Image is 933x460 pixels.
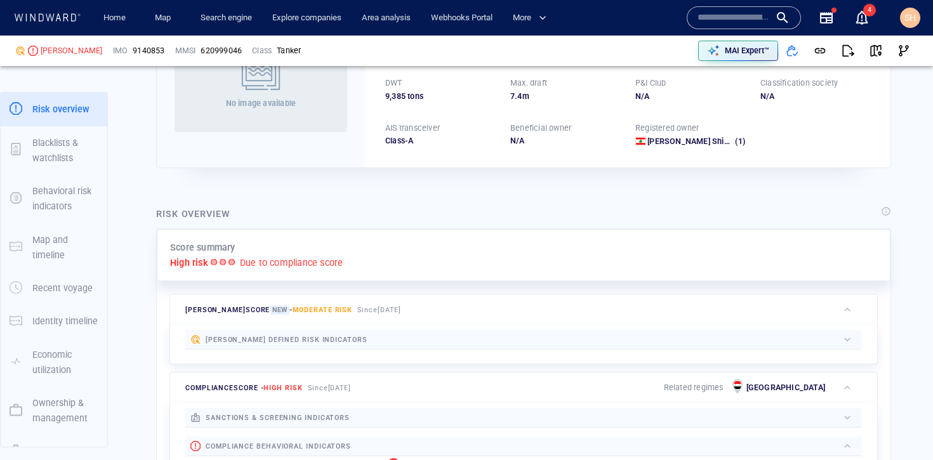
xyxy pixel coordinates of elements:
span: m [522,91,529,101]
span: SHARJAH [123,109,157,119]
a: Recent voyage [1,282,107,294]
span: Destination, ETA change [59,212,145,221]
p: Identity timeline [32,313,98,329]
span: ID & Location [GEOGRAPHIC_DATA] [59,63,165,82]
span: 9140853 [133,45,164,56]
div: Toggle vessel historical path [662,14,681,33]
span: SH [904,13,916,23]
button: View on map [862,37,890,65]
iframe: Chat [879,403,923,450]
span: sanctions & screening indicators [206,414,350,422]
a: Search engine [195,7,257,29]
span: Hormuz, 6 hours [59,347,120,357]
span: JULIET [41,45,103,56]
p: Behavioral risk indicators [32,183,98,214]
p: Beneficial owner [510,122,571,134]
div: tooltips.createAOI [681,14,702,33]
div: (8843) [65,13,88,32]
span: [DATE] 07:59 [6,133,39,148]
a: Map [150,7,180,29]
span: [PERSON_NAME] score - [185,305,352,315]
p: IMO [113,45,128,56]
span: Jessica Shipping Co. Sa [647,136,771,146]
div: Tanker [277,45,301,56]
button: Recent voyage [1,272,107,305]
span: . [515,91,517,101]
span: [DATE] 16:01 [6,371,39,386]
a: Blacklists & watchlists [1,143,107,155]
div: Notification center [854,10,870,25]
span: Since [DATE] [357,306,401,314]
div: 50m [176,355,213,369]
span: [DATE] 05:27 [6,336,39,351]
button: Risk overview [1,93,107,126]
span: 64 days [187,326,215,336]
p: P&I Club [635,77,666,89]
div: High risk [28,46,38,56]
button: Create an AOI. [681,14,702,33]
div: [DATE] - [DATE] [218,322,272,341]
span: [DATE] 08:00 [6,177,39,192]
span: 12 hours, [GEOGRAPHIC_DATA] [59,144,170,163]
dl: [DATE] 07:59Lost12 hours, [GEOGRAPHIC_DATA] [6,124,170,168]
p: DWT [385,77,402,89]
span: [DATE] 02:51 [7,63,41,78]
p: Max. draft [510,77,547,89]
button: Export report [834,37,862,65]
a: [PERSON_NAME] Shipping Co. Sa (1) [647,136,745,147]
div: [PERSON_NAME] [41,45,103,56]
button: Get link [806,37,834,65]
div: 620999046 [201,45,242,56]
button: Map and timeline [1,223,107,272]
a: Behavioral risk indicators [1,192,107,204]
a: Webhooks Portal [426,7,498,29]
span: compliance score - [185,384,303,392]
p: Ownership & management [32,395,98,426]
div: Risk overview [156,206,230,221]
span: Destination Change [59,98,129,107]
dl: [DATE] 04:38Destination ChangeKHORFAKKANSHARJAH [6,89,170,124]
p: Similar vessels [32,444,92,459]
span: 4 [863,4,876,16]
span: [DATE] 14:00 [118,223,164,233]
span: New [270,305,289,315]
div: Compliance Activities [140,13,150,32]
span: [DATE] 19:47 [6,256,39,272]
span: [GEOGRAPHIC_DATA] [59,268,137,277]
span: [DATE] 04:38 [6,98,39,113]
dl: [DATE] 02:51ID & Location [GEOGRAPHIC_DATA] [6,54,170,89]
button: Area analysis [357,7,416,29]
button: Behavioral risk indicators [1,174,107,223]
span: compliance behavioral indicators [206,442,351,450]
button: MAI Expert™ [698,41,778,61]
span: High risk [263,384,302,392]
p: Blacklists & watchlists [32,135,98,166]
span: More [513,11,546,25]
span: Moderate risk [293,306,352,314]
a: Improve this map [669,383,732,391]
span: (1) [733,136,745,147]
a: Mapbox [567,383,602,391]
span: No image available [226,98,296,108]
a: Map and timeline [1,240,107,253]
span: Draft Change [59,177,107,187]
button: 64 days[DATE]-[DATE] [176,320,298,343]
button: Home [94,7,135,29]
span: [DATE] 20:00 [59,223,105,233]
span: [GEOGRAPHIC_DATA], 4 hours [59,382,169,391]
dl: [DATE] 05:27Strait PassageHormuz, 6 hours [6,327,170,362]
span: [PERSON_NAME] defined risk indicators [206,336,367,344]
span: AE KLF [105,233,130,242]
span: 4 [517,91,522,101]
p: [GEOGRAPHIC_DATA] [746,382,825,393]
a: Explore companies [267,7,347,29]
p: Registered owner [635,122,699,134]
a: OpenStreetMap [604,383,665,391]
p: Risk overview [32,102,89,117]
p: High risk [170,255,208,270]
button: Map [145,7,185,29]
p: Class [252,45,272,56]
dl: [DATE] 03:15EEZ Visit[GEOGRAPHIC_DATA], 13 hours [6,282,170,327]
